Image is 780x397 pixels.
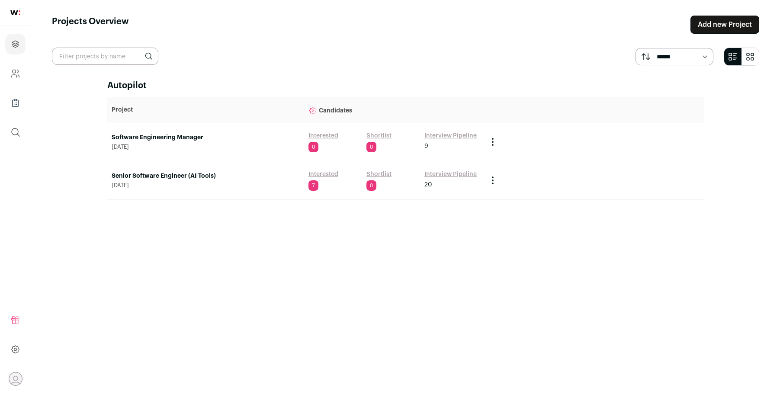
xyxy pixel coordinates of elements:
h1: Projects Overview [52,16,129,34]
button: Project Actions [488,175,498,186]
a: Shortlist [366,131,392,140]
a: Interview Pipeline [424,170,477,179]
a: Projects [5,34,26,54]
img: wellfound-shorthand-0d5821cbd27db2630d0214b213865d53afaa358527fdda9d0ea32b1df1b89c2c.svg [10,10,20,15]
a: Add new Project [690,16,759,34]
a: Software Engineering Manager [112,133,300,142]
p: Candidates [308,101,479,118]
a: Interested [308,170,338,179]
input: Filter projects by name [52,48,158,65]
a: Company and ATS Settings [5,63,26,84]
a: Shortlist [366,170,392,179]
span: 20 [424,180,432,189]
a: Interview Pipeline [424,131,477,140]
a: Company Lists [5,93,26,113]
a: Interested [308,131,338,140]
a: Senior Software Engineer (AI Tools) [112,172,300,180]
span: [DATE] [112,144,300,150]
button: Project Actions [488,137,498,147]
button: Open dropdown [9,372,22,386]
span: 0 [308,142,318,152]
h2: Autopilot [107,80,704,92]
span: 0 [366,142,376,152]
span: [DATE] [112,182,300,189]
span: 7 [308,180,318,191]
p: Project [112,106,300,114]
span: 0 [366,180,376,191]
span: 9 [424,142,428,150]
